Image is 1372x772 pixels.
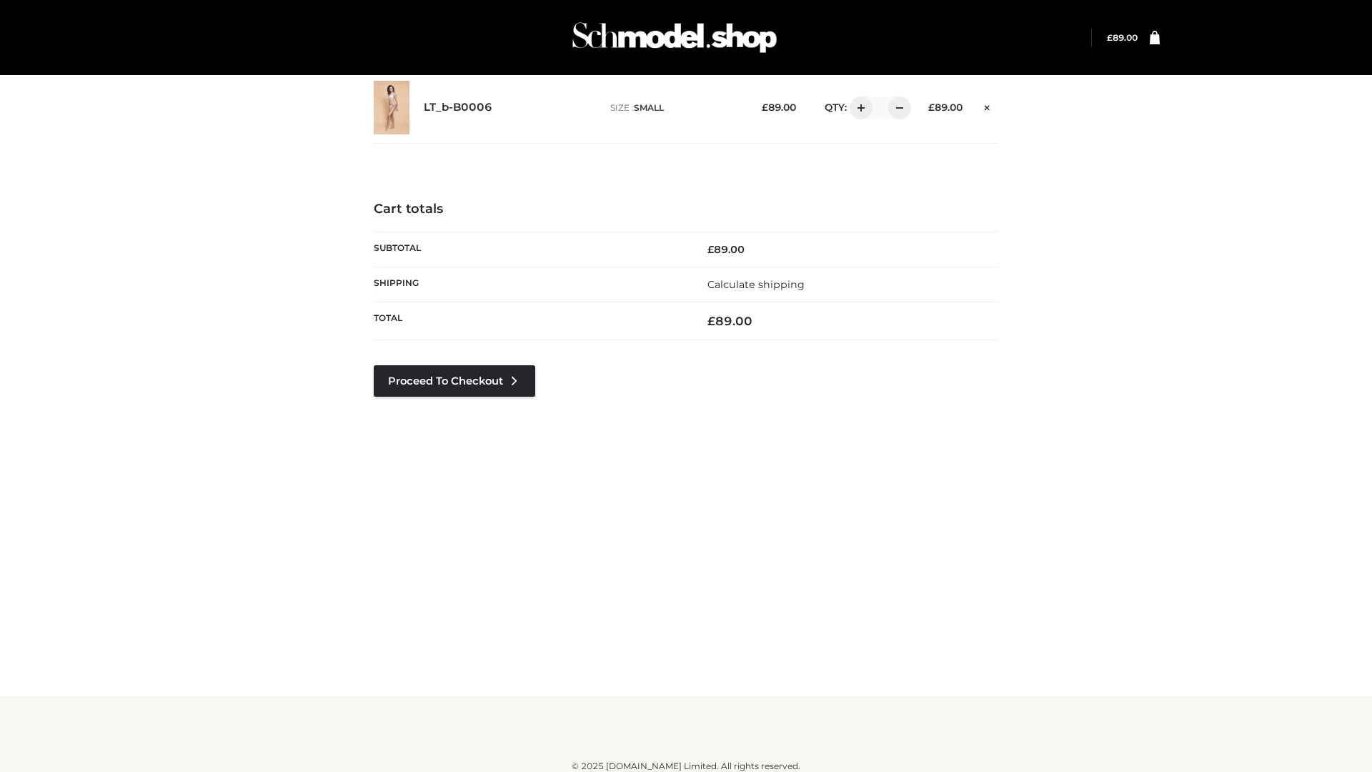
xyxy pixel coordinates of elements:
a: £89.00 [1107,32,1138,43]
span: SMALL [634,102,664,113]
a: LT_b-B0006 [424,101,492,114]
img: Schmodel Admin 964 [567,9,782,66]
div: QTY: [810,96,906,119]
span: £ [762,102,768,113]
h4: Cart totals [374,202,998,217]
th: Total [374,302,686,340]
bdi: 89.00 [762,102,796,113]
span: £ [1107,32,1113,43]
span: £ [707,314,715,328]
bdi: 89.00 [707,314,752,328]
span: £ [707,243,714,256]
bdi: 89.00 [928,102,963,113]
a: Proceed to Checkout [374,365,535,397]
p: size : [610,102,740,114]
img: LT_b-B0006 - SMALL [374,81,409,134]
a: Remove this item [977,96,998,115]
a: Calculate shipping [707,278,805,291]
bdi: 89.00 [1107,32,1138,43]
span: £ [928,102,935,113]
th: Shipping [374,267,686,302]
bdi: 89.00 [707,243,745,256]
th: Subtotal [374,232,686,267]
